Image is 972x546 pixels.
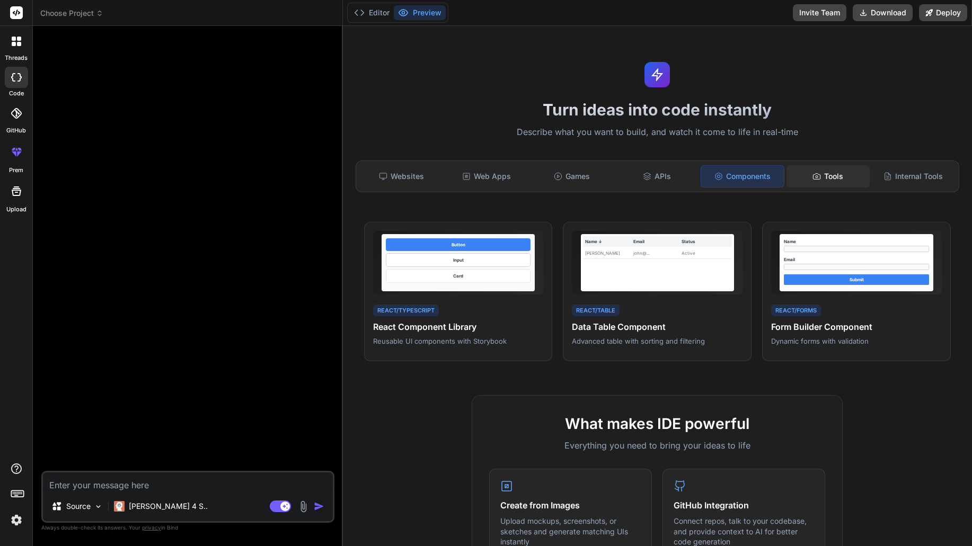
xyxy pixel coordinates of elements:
div: Games [531,165,613,187]
div: Websites [360,165,443,187]
p: Always double-check its answers. Your in Bind [41,523,334,533]
div: Internal Tools [872,165,955,187]
h4: React Component Library [373,320,544,333]
p: Dynamic forms with validation [771,336,942,346]
img: settings [7,511,25,529]
label: threads [5,53,28,62]
button: Editor [350,5,394,20]
div: Email [633,238,682,245]
h4: Data Table Component [572,320,743,333]
p: Source [66,501,91,512]
div: Components [701,165,784,187]
div: Button [386,238,531,251]
span: privacy [142,524,161,531]
button: Download [853,4,913,21]
button: Preview [394,5,446,20]
div: React/Forms [771,305,821,317]
h1: Turn ideas into code instantly [349,100,966,119]
div: Email [784,256,929,263]
img: icon [314,501,324,512]
p: [PERSON_NAME] 4 S.. [129,501,208,512]
label: prem [9,166,23,175]
div: Card [386,269,531,283]
h4: GitHub Integration [674,499,814,512]
button: Invite Team [793,4,846,21]
h2: What makes IDE powerful [489,413,825,435]
div: Name ↓ [585,238,633,245]
div: [PERSON_NAME] [585,250,633,256]
img: attachment [297,500,310,513]
img: Pick Models [94,502,103,511]
div: john@... [633,250,682,256]
div: Submit [784,274,929,285]
div: Input [386,253,531,267]
label: Upload [6,205,26,214]
div: Tools [787,165,869,187]
span: Choose Project [40,8,103,19]
button: Deploy [919,4,967,21]
div: APIs [615,165,698,187]
p: Everything you need to bring your ideas to life [489,439,825,452]
div: Status [682,238,730,245]
h4: Form Builder Component [771,320,942,333]
h4: Create from Images [500,499,641,512]
div: React/TypeScript [373,305,439,317]
p: Describe what you want to build, and watch it come to life in real-time [349,126,966,139]
div: Active [682,250,730,256]
div: Name [784,238,929,245]
div: Web Apps [445,165,528,187]
p: Advanced table with sorting and filtering [572,336,743,346]
p: Reusable UI components with Storybook [373,336,544,346]
label: GitHub [6,126,26,135]
div: React/Table [572,305,620,317]
label: code [9,89,24,98]
img: Claude 4 Sonnet [114,501,125,512]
